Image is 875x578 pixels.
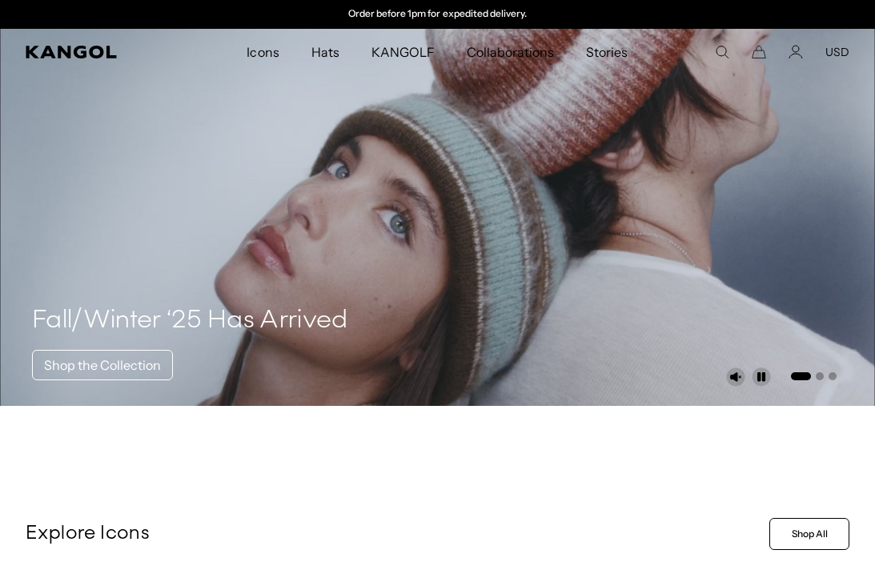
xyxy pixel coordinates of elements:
[311,29,339,75] span: Hats
[829,372,837,380] button: Go to slide 3
[789,369,837,382] ul: Select a slide to show
[348,8,527,21] p: Order before 1pm for expedited delivery.
[295,29,355,75] a: Hats
[247,29,279,75] span: Icons
[26,46,163,58] a: Kangol
[791,372,811,380] button: Go to slide 1
[789,45,803,59] a: Account
[715,45,729,59] summary: Search here
[273,8,603,21] slideshow-component: Announcement bar
[586,29,628,75] span: Stories
[769,518,849,550] a: Shop All
[570,29,644,75] a: Stories
[355,29,451,75] a: KANGOLF
[273,8,603,21] div: 2 of 2
[32,305,348,337] h4: Fall/Winter ‘25 Has Arrived
[273,8,603,21] div: Announcement
[825,45,849,59] button: USD
[467,29,554,75] span: Collaborations
[451,29,570,75] a: Collaborations
[371,29,435,75] span: KANGOLF
[32,350,173,380] a: Shop the Collection
[726,367,745,387] button: Unmute
[816,372,824,380] button: Go to slide 2
[231,29,295,75] a: Icons
[26,522,763,546] p: Explore Icons
[752,45,766,59] button: Cart
[752,367,771,387] button: Pause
